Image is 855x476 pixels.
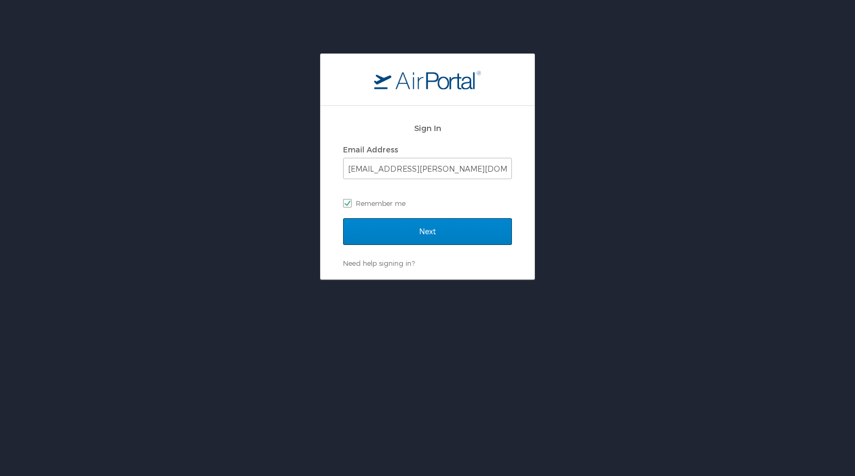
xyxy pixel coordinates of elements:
h2: Sign In [343,122,512,134]
img: logo [374,70,481,89]
input: Next [343,218,512,245]
label: Remember me [343,195,512,211]
a: Need help signing in? [343,259,415,267]
label: Email Address [343,145,398,154]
